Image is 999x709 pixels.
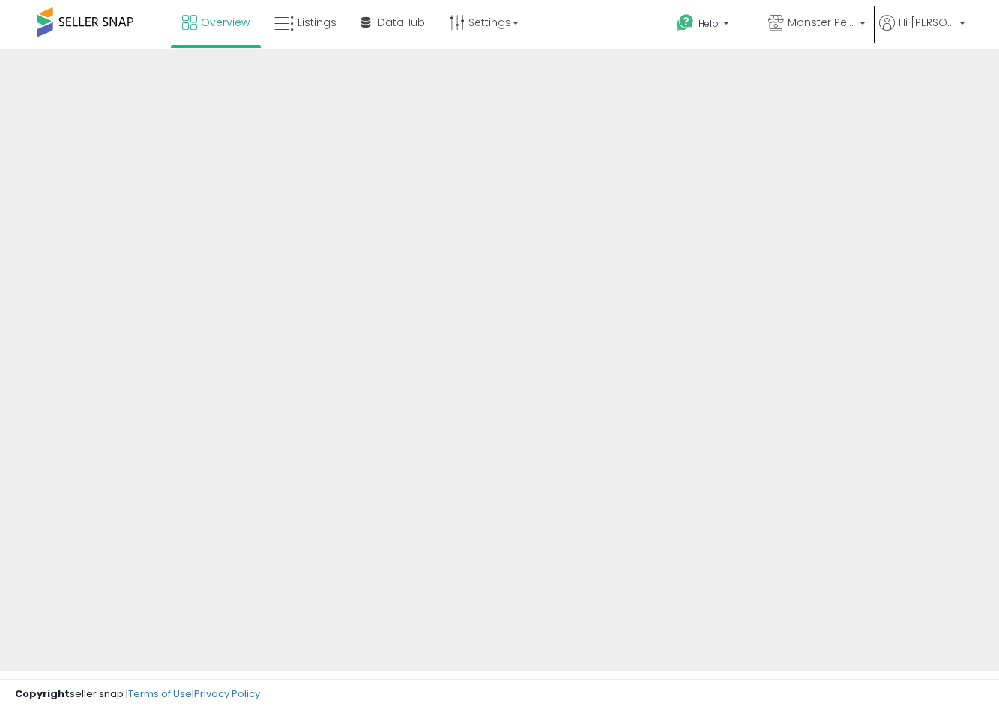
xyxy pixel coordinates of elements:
[788,15,855,30] span: Monster Pets
[665,2,755,49] a: Help
[899,15,955,30] span: Hi [PERSON_NAME]
[201,15,250,30] span: Overview
[676,13,695,32] i: Get Help
[698,17,719,30] span: Help
[879,15,965,49] a: Hi [PERSON_NAME]
[298,15,336,30] span: Listings
[378,15,425,30] span: DataHub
